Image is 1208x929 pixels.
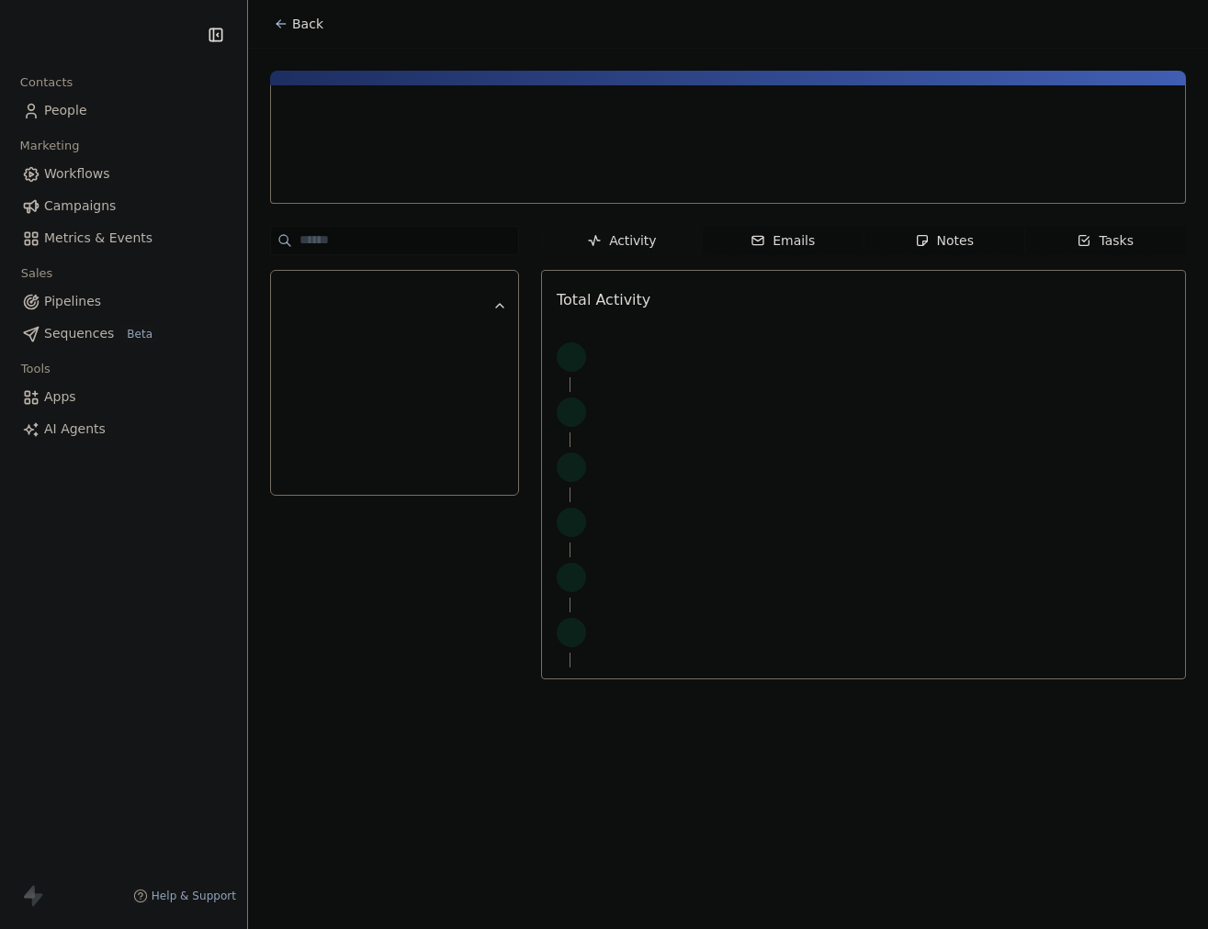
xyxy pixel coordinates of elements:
[15,223,232,253] a: Metrics & Events
[44,101,87,120] span: People
[12,69,81,96] span: Contacts
[44,229,152,248] span: Metrics & Events
[44,164,110,184] span: Workflows
[152,889,236,903] span: Help & Support
[15,382,232,412] a: Apps
[263,7,334,40] button: Back
[44,324,114,343] span: Sequences
[557,291,650,308] span: Total Activity
[12,132,87,160] span: Marketing
[15,414,232,444] a: AI Agents
[15,319,232,349] a: SequencesBeta
[44,292,101,311] span: Pipelines
[15,159,232,189] a: Workflows
[44,196,116,216] span: Campaigns
[44,420,106,439] span: AI Agents
[13,355,58,383] span: Tools
[121,325,158,343] span: Beta
[751,231,815,251] div: Emails
[292,15,323,33] span: Back
[915,231,974,251] div: Notes
[133,889,236,903] a: Help & Support
[15,191,232,221] a: Campaigns
[13,260,61,287] span: Sales
[15,286,232,317] a: Pipelines
[1077,231,1134,251] div: Tasks
[44,387,76,407] span: Apps
[15,95,232,126] a: People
